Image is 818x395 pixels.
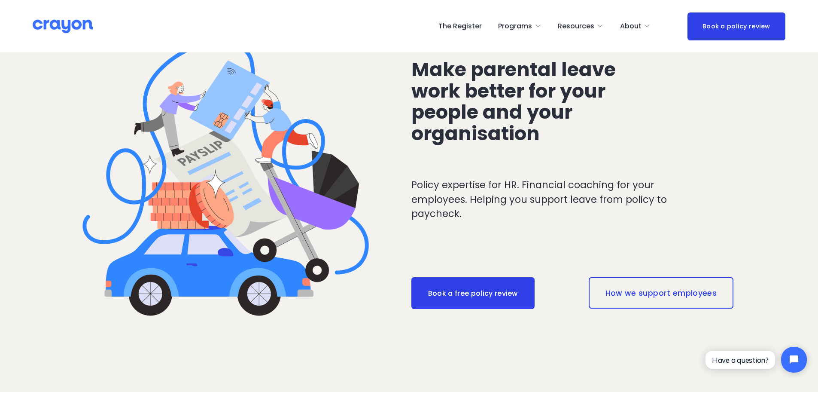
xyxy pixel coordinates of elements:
span: Programs [498,20,532,33]
a: How we support employees [589,277,733,308]
span: About [620,20,642,33]
a: The Register [438,19,482,33]
p: Policy expertise for HR. Financial coaching for your employees. Helping you support leave from po... [411,178,702,221]
iframe: Tidio Chat [698,340,814,380]
a: folder dropdown [498,19,541,33]
a: folder dropdown [558,19,604,33]
span: Resources [558,20,594,33]
span: Make parental leave work better for your people and your organisation [411,56,620,147]
a: folder dropdown [620,19,651,33]
a: Book a policy review [687,12,785,40]
a: Book a free policy review [411,277,535,309]
img: Crayon [33,19,93,34]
